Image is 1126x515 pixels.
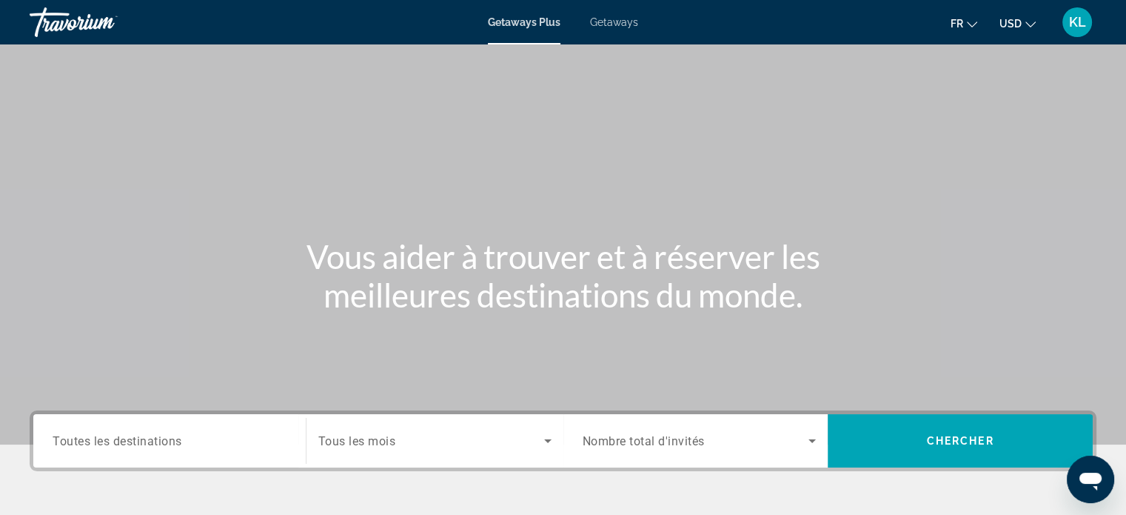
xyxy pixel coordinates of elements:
[999,13,1036,34] button: Change currency
[828,414,1093,468] button: Chercher
[53,433,182,448] span: Toutes les destinations
[286,237,841,314] h1: Vous aider à trouver et à réserver les meilleures destinations du monde.
[999,18,1022,30] span: USD
[1067,456,1114,503] iframe: Bouton de lancement de la fenêtre de messagerie
[318,434,396,448] span: Tous les mois
[33,414,1093,468] div: Search widget
[30,3,178,41] a: Travorium
[590,16,638,28] a: Getaways
[1069,15,1086,30] span: KL
[927,435,994,447] span: Chercher
[951,18,963,30] span: fr
[1058,7,1096,38] button: User Menu
[488,16,560,28] a: Getaways Plus
[583,434,705,448] span: Nombre total d'invités
[951,13,977,34] button: Change language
